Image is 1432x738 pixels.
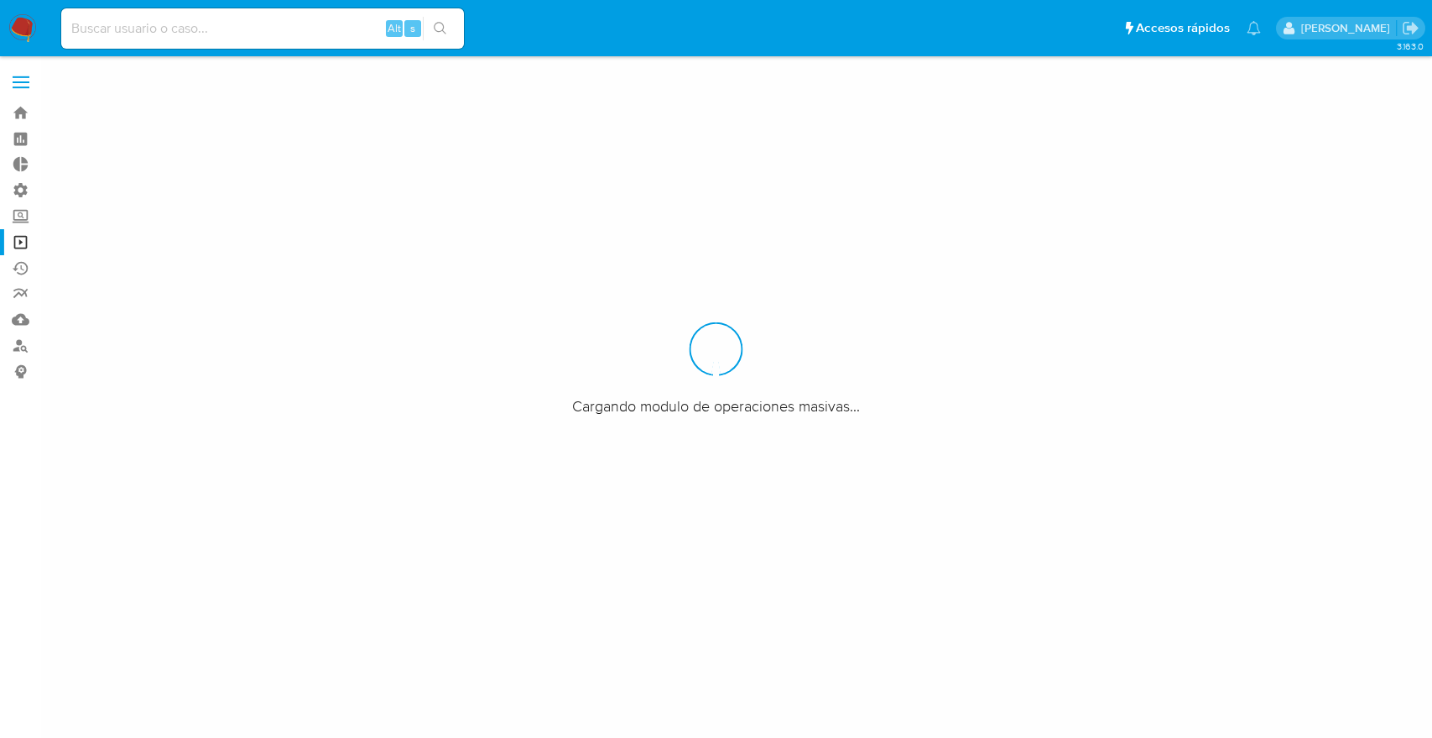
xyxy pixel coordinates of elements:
button: search-icon [423,17,457,40]
span: s [410,20,415,36]
span: Accesos rápidos [1136,19,1230,37]
a: Notificaciones [1247,21,1261,35]
a: Salir [1402,19,1419,37]
span: Cargando modulo de operaciones masivas... [572,395,860,416]
input: Buscar usuario o caso... [61,18,464,39]
p: juan.tosini@mercadolibre.com [1301,20,1396,36]
span: Alt [388,20,401,36]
